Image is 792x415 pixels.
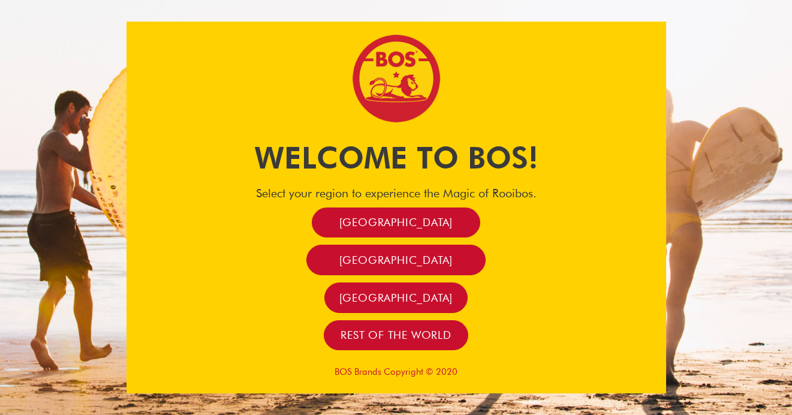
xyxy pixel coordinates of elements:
[339,215,453,229] span: [GEOGRAPHIC_DATA]
[306,245,486,275] a: [GEOGRAPHIC_DATA]
[339,253,453,267] span: [GEOGRAPHIC_DATA]
[127,137,666,179] h1: Welcome to BOS!
[351,34,441,124] img: Bos Brands
[341,328,451,342] span: Rest of the world
[312,207,481,238] a: [GEOGRAPHIC_DATA]
[324,282,467,313] a: [GEOGRAPHIC_DATA]
[127,366,666,377] p: BOS Brands Copyright © 2020
[127,186,666,200] h4: Select your region to experience the Magic of Rooibos.
[324,320,468,351] a: Rest of the world
[339,291,453,305] span: [GEOGRAPHIC_DATA]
